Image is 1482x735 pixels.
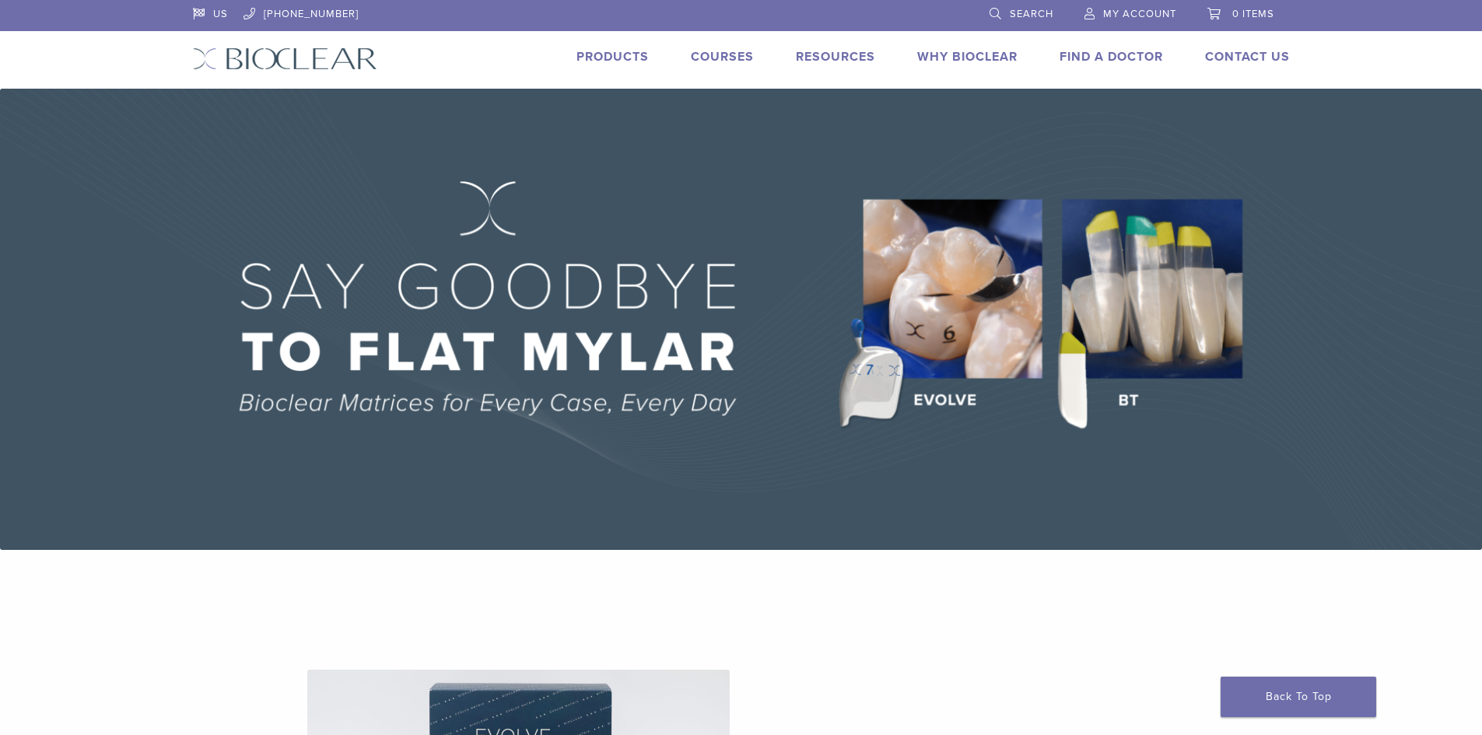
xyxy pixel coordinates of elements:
[691,49,754,65] a: Courses
[1060,49,1163,65] a: Find A Doctor
[1103,8,1176,20] span: My Account
[1205,49,1290,65] a: Contact Us
[1221,677,1376,717] a: Back To Top
[576,49,649,65] a: Products
[1232,8,1274,20] span: 0 items
[796,49,875,65] a: Resources
[193,47,377,70] img: Bioclear
[1010,8,1053,20] span: Search
[917,49,1018,65] a: Why Bioclear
